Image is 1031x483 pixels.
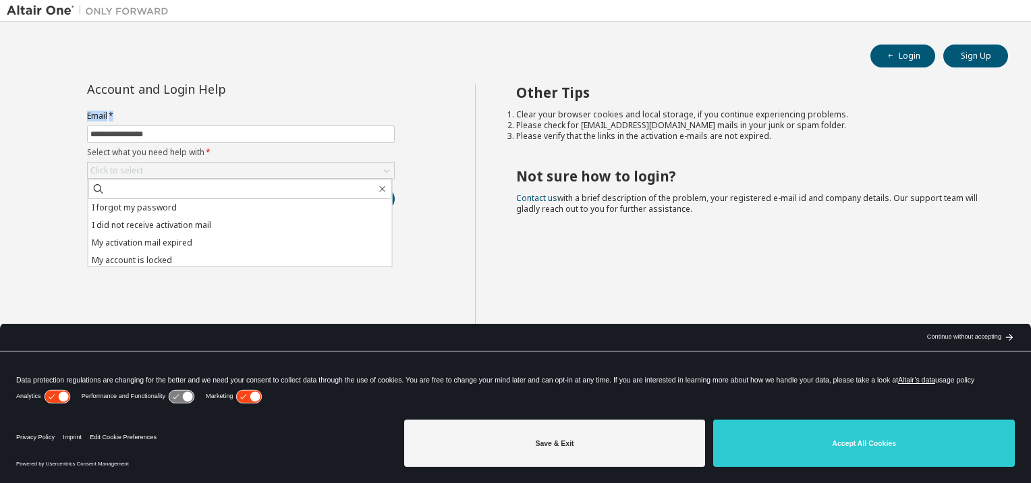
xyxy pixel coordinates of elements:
[7,4,175,18] img: Altair One
[516,167,984,185] h2: Not sure how to login?
[943,45,1008,67] button: Sign Up
[516,120,984,131] li: Please check for [EMAIL_ADDRESS][DOMAIN_NAME] mails in your junk or spam folder.
[88,163,394,179] div: Click to select
[87,84,333,94] div: Account and Login Help
[870,45,935,67] button: Login
[516,192,557,204] a: Contact us
[516,84,984,101] h2: Other Tips
[87,111,395,121] label: Email
[90,165,143,176] div: Click to select
[516,192,978,215] span: with a brief description of the problem, your registered e-mail id and company details. Our suppo...
[88,199,392,217] li: I forgot my password
[516,109,984,120] li: Clear your browser cookies and local storage, if you continue experiencing problems.
[87,147,395,158] label: Select what you need help with
[516,131,984,142] li: Please verify that the links in the activation e-mails are not expired.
